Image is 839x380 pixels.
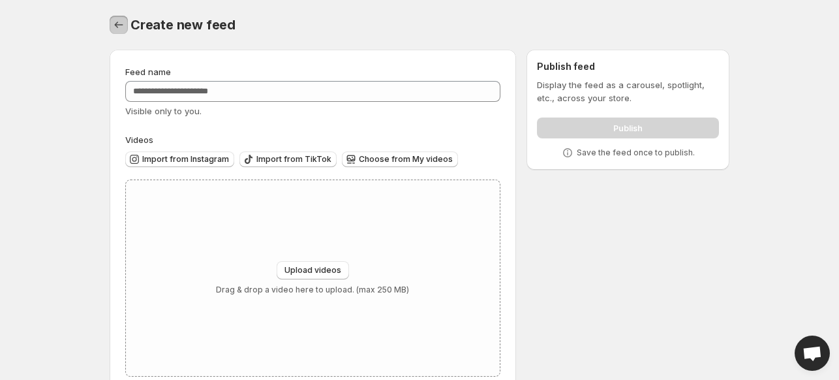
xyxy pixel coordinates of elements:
[795,336,830,371] div: Open chat
[125,151,234,167] button: Import from Instagram
[125,106,202,116] span: Visible only to you.
[359,154,453,165] span: Choose from My videos
[537,78,719,104] p: Display the feed as a carousel, spotlight, etc., across your store.
[577,148,695,158] p: Save the feed once to publish.
[342,151,458,167] button: Choose from My videos
[216,285,409,295] p: Drag & drop a video here to upload. (max 250 MB)
[277,261,349,279] button: Upload videos
[537,60,719,73] h2: Publish feed
[142,154,229,165] span: Import from Instagram
[284,265,341,276] span: Upload videos
[256,154,331,165] span: Import from TikTok
[125,67,171,77] span: Feed name
[125,135,153,145] span: Videos
[110,16,128,34] button: Settings
[130,17,236,33] span: Create new feed
[239,151,337,167] button: Import from TikTok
